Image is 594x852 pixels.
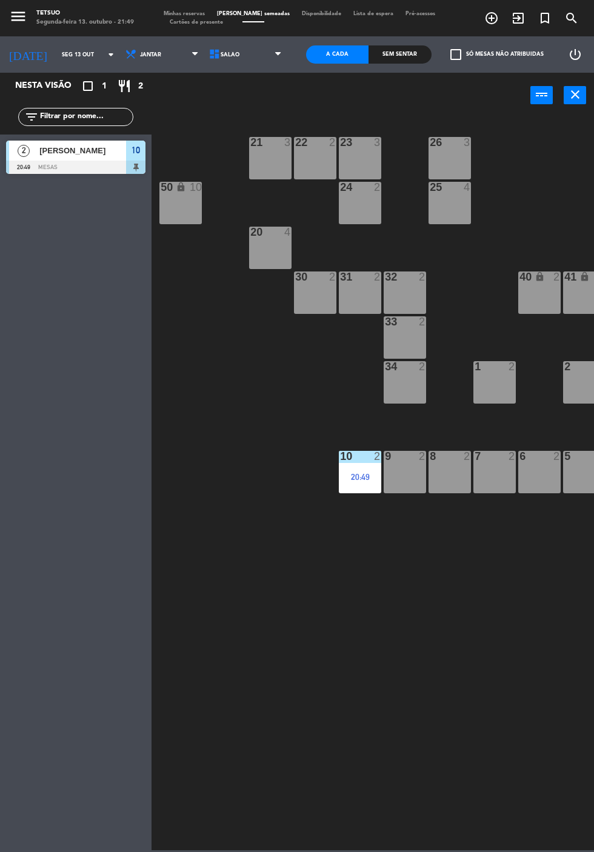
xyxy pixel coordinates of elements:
div: 3 [374,137,381,148]
span: 1 [102,79,107,93]
div: 25 [430,182,430,193]
div: 2 [419,316,426,327]
i: add_circle_outline [484,11,499,25]
i: power_settings_new [568,47,582,62]
div: 26 [430,137,430,148]
div: 3 [284,137,292,148]
i: lock [579,271,590,282]
div: 21 [250,137,251,148]
div: Tetsuo [36,9,134,18]
div: 2 [509,361,516,372]
i: arrow_drop_down [104,47,118,62]
span: Minhas reservas [158,11,211,16]
span: Cartões de presente [164,19,229,25]
i: crop_square [81,79,95,93]
i: restaurant [117,79,132,93]
div: 2 [374,182,381,193]
span: check_box_outline_blank [450,49,461,60]
div: 2 [374,271,381,282]
div: 10 [190,182,202,193]
i: close [568,87,582,102]
div: 30 [295,271,296,282]
div: 2 [419,361,426,372]
span: Disponibilidade [296,11,347,16]
div: A cada [306,45,369,64]
div: 4 [464,182,471,193]
div: 6 [519,451,520,462]
div: 2 [464,451,471,462]
div: 7 [475,451,475,462]
span: 2 [18,145,30,157]
div: 22 [295,137,296,148]
i: filter_list [24,110,39,124]
button: close [564,86,586,104]
div: Segunda-feira 13. outubro - 21:49 [36,18,134,27]
div: 8 [430,451,430,462]
button: power_input [530,86,553,104]
div: 4 [284,227,292,238]
div: 20:49 [339,473,381,481]
span: Jantar [140,52,161,58]
div: 2 [419,451,426,462]
div: 2 [329,271,336,282]
i: lock [535,271,545,282]
div: 3 [464,137,471,148]
input: Filtrar por nome... [39,110,133,124]
span: 2 [138,79,143,93]
div: 2 [374,451,381,462]
span: Lista de espera [347,11,399,16]
span: 10 [132,143,140,158]
div: 2 [419,271,426,282]
span: [PERSON_NAME] semeadas [211,11,296,16]
i: menu [9,7,27,25]
label: Só mesas não atribuidas [450,49,544,60]
button: menu [9,7,27,28]
div: 40 [519,271,520,282]
i: turned_in_not [538,11,552,25]
i: lock [176,182,186,192]
div: 20 [250,227,251,238]
i: search [564,11,579,25]
div: Sem sentar [369,45,431,64]
div: 2 [553,451,561,462]
i: power_input [535,87,549,102]
div: 2 [509,451,516,462]
span: [PERSON_NAME] [39,144,126,157]
div: 2 [553,271,561,282]
div: 2 [329,137,336,148]
i: exit_to_app [511,11,526,25]
div: 1 [475,361,475,372]
div: Nesta visão [6,79,87,93]
span: Salão [221,52,239,58]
